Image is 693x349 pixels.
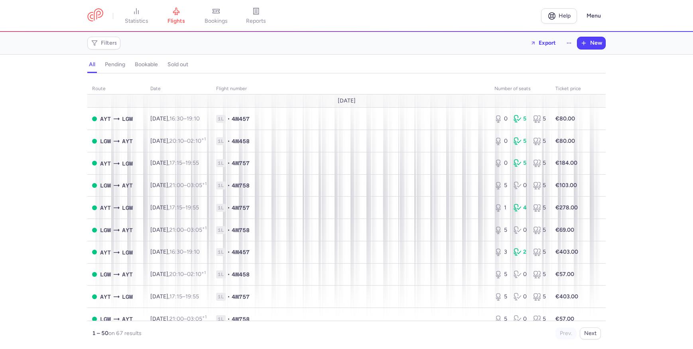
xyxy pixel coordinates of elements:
[232,159,250,167] span: 4M757
[580,327,601,339] button: Next
[541,8,577,24] a: Help
[494,293,507,301] div: 5
[125,18,148,25] span: statistics
[514,115,526,123] div: 5
[551,83,586,95] th: Ticket price
[122,159,133,168] span: LGW
[187,115,200,122] time: 19:10
[122,181,133,190] span: AYT
[169,115,183,122] time: 16:30
[555,204,578,211] strong: €278.00
[146,83,211,95] th: date
[533,293,546,301] div: 5
[205,18,228,25] span: bookings
[87,83,146,95] th: route
[216,204,226,212] span: 1L
[150,315,207,322] span: [DATE],
[533,315,546,323] div: 5
[185,160,199,166] time: 19:55
[167,18,185,25] span: flights
[122,270,133,279] span: AYT
[514,293,526,301] div: 0
[227,270,230,278] span: •
[227,226,230,234] span: •
[232,137,250,145] span: 4M458
[169,227,207,233] span: –
[100,248,111,257] span: AYT
[533,204,546,212] div: 5
[338,98,356,104] span: [DATE]
[514,181,526,189] div: 0
[187,315,207,322] time: 03:05
[246,18,266,25] span: reports
[169,204,182,211] time: 17:15
[227,315,230,323] span: •
[555,248,578,255] strong: €403.00
[514,270,526,278] div: 0
[169,227,184,233] time: 21:00
[169,248,183,255] time: 16:30
[555,293,578,300] strong: €403.00
[150,115,200,122] span: [DATE],
[232,248,250,256] span: 4M457
[514,248,526,256] div: 2
[216,248,226,256] span: 1L
[227,115,230,123] span: •
[514,315,526,323] div: 0
[494,137,507,145] div: 0
[122,292,133,301] span: LGW
[187,271,206,278] time: 02:10
[555,271,574,278] strong: €57.00
[169,182,207,189] span: –
[185,293,199,300] time: 19:55
[555,182,577,189] strong: €103.00
[150,204,199,211] span: [DATE],
[89,61,95,68] h4: all
[169,182,184,189] time: 21:00
[135,61,158,68] h4: bookable
[216,226,226,234] span: 1L
[555,315,574,322] strong: €57.00
[494,115,507,123] div: 0
[150,271,206,278] span: [DATE],
[87,8,103,23] a: CitizenPlane red outlined logo
[227,137,230,145] span: •
[236,7,276,25] a: reports
[187,248,200,255] time: 19:10
[232,293,250,301] span: 4M757
[202,225,207,231] sup: +1
[167,61,188,68] h4: sold out
[216,293,226,301] span: 1L
[202,314,207,319] sup: +1
[555,327,577,339] button: Prev.
[92,330,108,337] strong: 1 – 50
[185,204,199,211] time: 19:55
[577,37,605,49] button: New
[582,8,606,24] button: Menu
[514,204,526,212] div: 4
[100,226,111,235] span: LGW
[100,203,111,212] span: AYT
[232,226,250,234] span: 4M758
[150,138,206,144] span: [DATE],
[122,137,133,146] span: AYT
[156,7,196,25] a: flights
[514,159,526,167] div: 5
[150,227,207,233] span: [DATE],
[169,248,200,255] span: –
[533,115,546,123] div: 5
[169,315,184,322] time: 21:00
[122,315,133,323] span: AYT
[216,270,226,278] span: 1L
[514,226,526,234] div: 0
[533,270,546,278] div: 5
[101,40,117,46] span: Filters
[122,203,133,212] span: LGW
[227,204,230,212] span: •
[514,137,526,145] div: 5
[169,138,206,144] span: –
[169,115,200,122] span: –
[100,137,111,146] span: LGW
[539,40,556,46] span: Export
[227,159,230,167] span: •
